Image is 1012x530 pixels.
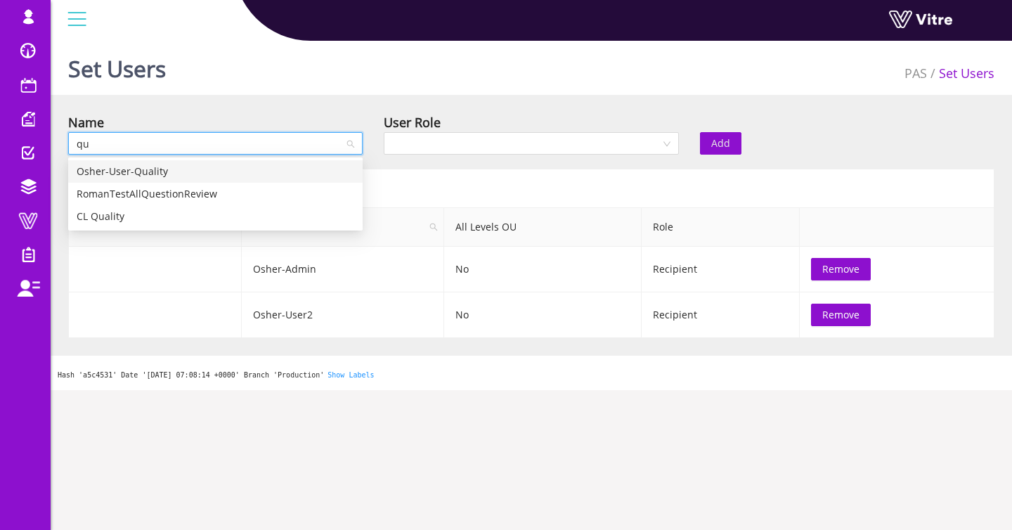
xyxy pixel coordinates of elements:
th: All Levels OU [444,208,642,247]
span: Remove [822,307,859,323]
span: search [424,208,444,246]
th: Role [642,208,800,247]
div: RomanTestAllQuestionReview [68,183,363,205]
span: Recipient [653,308,697,321]
div: Form users [68,169,994,207]
span: Recipient [653,262,697,276]
div: User Role [384,112,441,132]
td: Osher-Admin [242,247,444,292]
div: CL Quality [68,205,363,228]
button: Add [700,132,741,155]
div: Osher-User-Quality [77,164,354,179]
td: No [444,247,642,292]
a: PAS [904,65,927,82]
span: search [429,223,438,231]
td: Osher-User2 [242,292,444,338]
td: No [444,292,642,338]
div: Name [68,112,104,132]
button: Remove [811,258,871,280]
div: CL Quality [77,209,354,224]
span: Remove [822,261,859,277]
a: Show Labels [327,371,374,379]
span: Hash 'a5c4531' Date '[DATE] 07:08:14 +0000' Branch 'Production' [58,371,324,379]
h1: Set Users [68,35,166,95]
button: Remove [811,304,871,326]
div: Osher-User-Quality [68,160,363,183]
li: Set Users [927,63,994,83]
div: RomanTestAllQuestionReview [77,186,354,202]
